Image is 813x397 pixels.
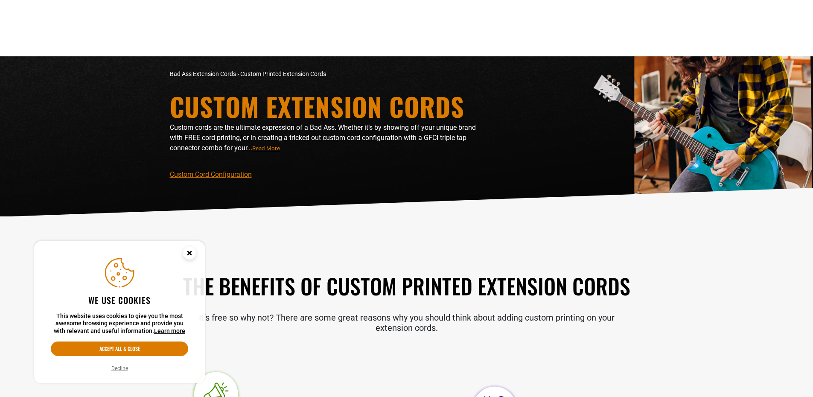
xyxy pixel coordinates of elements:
h1: Custom Extension Cords [170,93,481,119]
p: It’s free so why not? There are some great reasons why you should think about adding custom print... [170,312,644,333]
button: Decline [109,364,131,373]
aside: Cookie Consent [34,241,205,384]
nav: breadcrumbs [170,70,481,79]
button: Accept all & close [51,342,188,356]
h2: The Benefits of Custom Printed Extension Cords [170,272,644,300]
span: › [237,70,239,77]
a: Custom Cord Configuration [170,170,252,178]
p: This website uses cookies to give you the most awesome browsing experience and provide you with r... [51,312,188,335]
span: Custom Printed Extension Cords [240,70,326,77]
h2: We use cookies [51,295,188,306]
span: Read More [252,145,280,152]
a: Learn more [154,327,185,334]
p: Custom cords are the ultimate expression of a Bad Ass. Whether it’s by showing off your unique br... [170,123,481,153]
a: Bad Ass Extension Cords [170,70,236,77]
